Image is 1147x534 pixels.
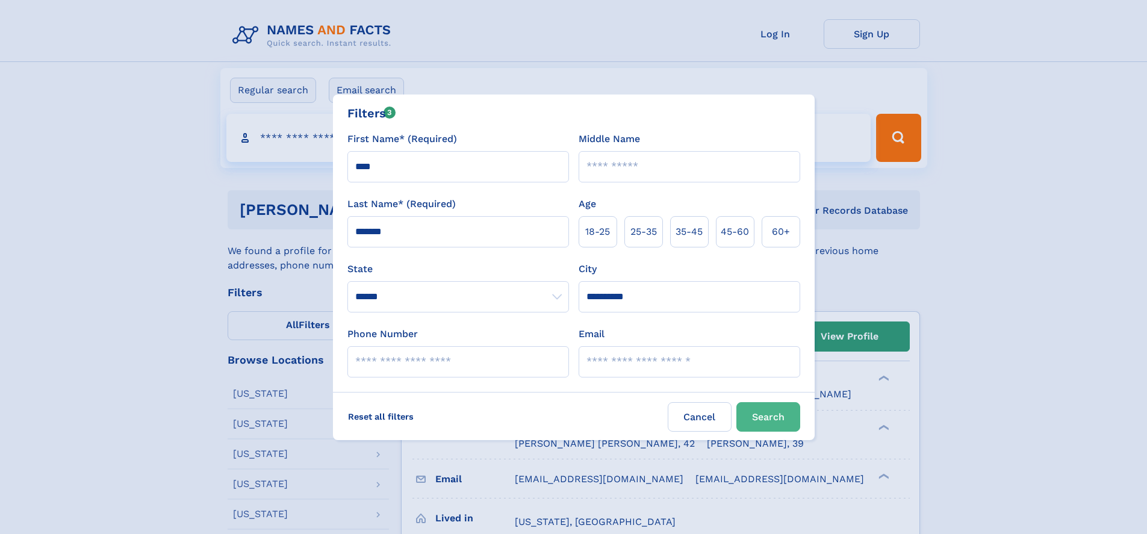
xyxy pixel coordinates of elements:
[579,262,597,276] label: City
[579,132,640,146] label: Middle Name
[347,132,457,146] label: First Name* (Required)
[340,402,421,431] label: Reset all filters
[676,225,703,239] span: 35‑45
[347,327,418,341] label: Phone Number
[668,402,732,432] label: Cancel
[347,197,456,211] label: Last Name* (Required)
[579,197,596,211] label: Age
[579,327,605,341] label: Email
[347,262,569,276] label: State
[347,104,396,122] div: Filters
[721,225,749,239] span: 45‑60
[772,225,790,239] span: 60+
[630,225,657,239] span: 25‑35
[736,402,800,432] button: Search
[585,225,610,239] span: 18‑25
